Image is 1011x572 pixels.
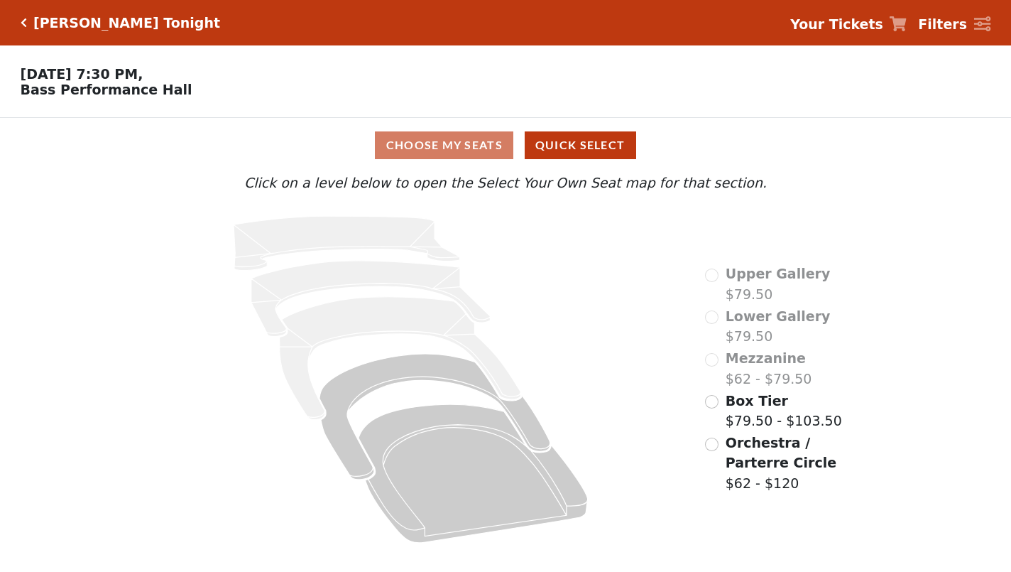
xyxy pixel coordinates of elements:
path: Lower Gallery - Seats Available: 0 [251,261,491,337]
p: Click on a level below to open the Select Your Own Seat map for that section. [136,173,875,193]
a: Click here to go back to filters [21,18,27,28]
span: Orchestra / Parterre Circle [726,435,836,471]
strong: Filters [918,16,967,32]
strong: Your Tickets [790,16,883,32]
label: $79.50 [726,264,831,304]
path: Orchestra / Parterre Circle - Seats Available: 563 [359,404,588,543]
label: $62 - $79.50 [726,348,812,389]
span: Upper Gallery [726,266,831,281]
label: $79.50 - $103.50 [726,391,842,431]
span: Box Tier [726,393,788,409]
a: Filters [918,14,990,35]
h5: [PERSON_NAME] Tonight [33,15,220,31]
a: Your Tickets [790,14,907,35]
span: Mezzanine [726,350,806,366]
path: Upper Gallery - Seats Available: 0 [234,216,459,270]
label: $62 - $120 [726,433,875,494]
button: Quick Select [525,131,636,159]
span: Lower Gallery [726,308,831,324]
label: $79.50 [726,306,831,347]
